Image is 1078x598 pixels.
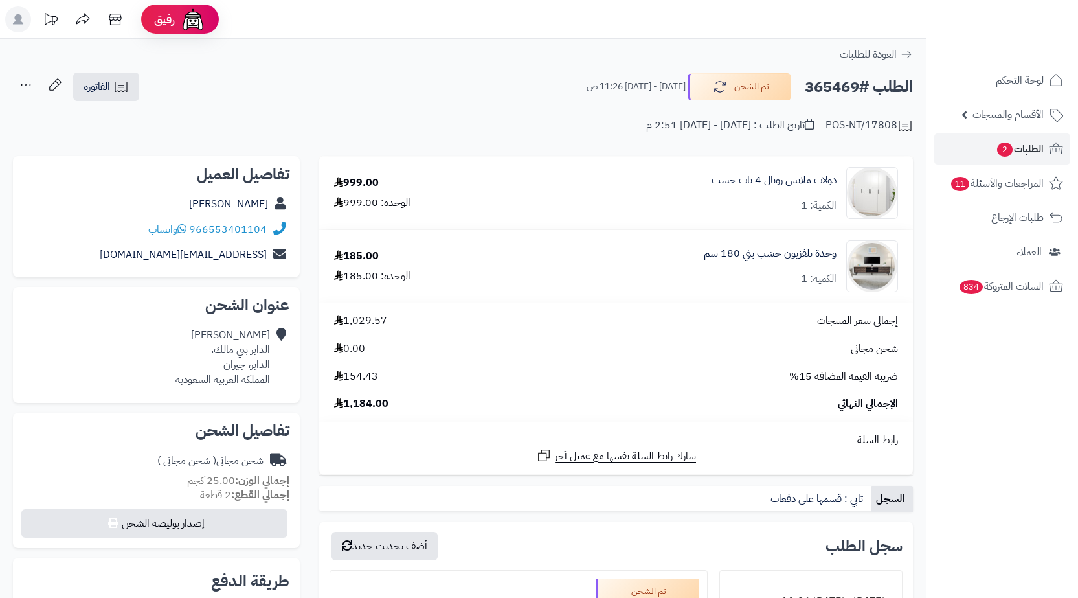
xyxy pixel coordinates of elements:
span: 11 [951,177,969,191]
a: واتساب [148,222,186,237]
a: الفاتورة [73,73,139,101]
small: 25.00 كجم [187,473,289,489]
a: الطلبات2 [934,133,1070,165]
span: 1,184.00 [334,397,388,411]
span: رفيق [154,12,175,27]
div: رابط السلة [324,433,908,448]
span: المراجعات والأسئلة [950,174,1044,192]
span: 834 [960,280,983,294]
span: ضريبة القيمة المضافة 15% [789,369,898,384]
a: السلات المتروكة834 [934,271,1070,302]
span: السلات المتروكة [958,277,1044,295]
div: الكمية: 1 [801,198,837,213]
h3: سجل الطلب [825,538,903,554]
span: 2 [997,143,1013,157]
a: شارك رابط السلة نفسها مع عميل آخر [536,448,696,464]
span: ( شحن مجاني ) [157,453,216,468]
a: دولاب ملابس رويال 4 باب خشب [712,173,837,188]
button: تم الشحن [688,73,791,100]
h2: طريقة الدفع [211,573,289,589]
small: [DATE] - [DATE] 11:26 ص [587,80,686,93]
span: شحن مجاني [851,341,898,356]
strong: إجمالي الوزن: [235,473,289,489]
span: الطلبات [996,140,1044,158]
a: 966553401104 [189,222,267,237]
small: 2 قطعة [200,487,289,503]
div: تاريخ الطلب : [DATE] - [DATE] 2:51 م [646,118,814,133]
a: تابي : قسمها على دفعات [765,486,871,512]
div: شحن مجاني [157,454,264,468]
h2: الطلب #365469 [805,74,913,100]
a: العودة للطلبات [840,47,913,62]
div: الكمية: 1 [801,271,837,286]
button: أضف تحديث جديد [331,532,438,560]
a: طلبات الإرجاع [934,202,1070,233]
a: وحدة تلفزيون خشب بني 180 سم [704,246,837,261]
div: [PERSON_NAME] الداير بني مالك، الداير، جيزان المملكة العربية السعودية [175,328,270,387]
a: تحديثات المنصة [34,6,67,36]
a: لوحة التحكم [934,65,1070,96]
h2: تفاصيل العميل [23,167,289,182]
a: [PERSON_NAME] [189,196,268,212]
h2: تفاصيل الشحن [23,423,289,439]
span: شارك رابط السلة نفسها مع عميل آخر [555,449,696,464]
a: المراجعات والأسئلة11 [934,168,1070,199]
strong: إجمالي القطع: [231,487,289,503]
span: الفاتورة [84,79,110,95]
a: [EMAIL_ADDRESS][DOMAIN_NAME] [100,247,267,262]
span: الأقسام والمنتجات [972,106,1044,124]
button: إصدار بوليصة الشحن [21,509,287,538]
h2: عنوان الشحن [23,297,289,313]
a: العملاء [934,236,1070,268]
div: الوحدة: 185.00 [334,269,410,284]
span: الإجمالي النهائي [838,397,898,411]
img: 1750493842-220601011470-90x90.jpg [847,240,897,292]
img: ai-face.png [180,6,206,32]
span: 1,029.57 [334,314,387,328]
img: 1747845679-1-90x90.jpg [847,167,897,219]
span: 0.00 [334,341,365,356]
div: 999.00 [334,176,379,190]
div: POS-NT/17808 [825,118,913,133]
span: العملاء [1016,243,1042,261]
div: 185.00 [334,249,379,264]
a: السجل [871,486,913,512]
span: لوحة التحكم [996,71,1044,89]
div: الوحدة: 999.00 [334,196,410,211]
span: طلبات الإرجاع [991,209,1044,227]
span: العودة للطلبات [840,47,897,62]
img: logo-2.png [990,35,1066,62]
span: 154.43 [334,369,378,384]
span: إجمالي سعر المنتجات [817,314,898,328]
